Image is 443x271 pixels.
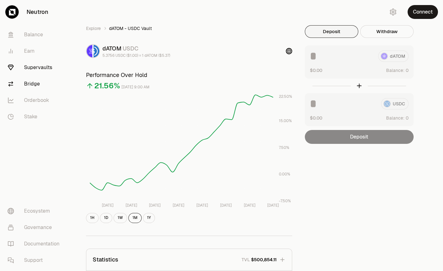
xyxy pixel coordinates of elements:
[251,256,277,263] span: $500,854.11
[86,249,292,270] button: StatisticsTVL$500,854.11
[123,45,138,52] span: USDC
[408,5,438,19] button: Connect
[86,25,292,32] nav: breadcrumb
[279,94,292,99] tspan: 22.50%
[310,67,322,74] button: $0.00
[100,213,112,223] button: 1D
[3,203,68,219] a: Ecosystem
[94,45,99,57] img: USDC Logo
[310,115,322,121] button: $0.00
[386,67,404,74] span: Balance:
[220,203,232,208] tspan: [DATE]
[94,81,120,91] div: 21.56%
[86,71,292,80] h3: Performance Over Hold
[196,203,208,208] tspan: [DATE]
[173,203,184,208] tspan: [DATE]
[109,25,152,32] span: dATOM - USDC Vault
[102,53,170,58] div: 5.3756 USDC ($1.00) = 1 dATOM ($5.37)
[244,203,255,208] tspan: [DATE]
[3,76,68,92] a: Bridge
[3,27,68,43] a: Balance
[3,109,68,125] a: Stake
[3,92,68,109] a: Orderbook
[114,213,127,223] button: 1W
[86,213,99,223] button: 1H
[279,172,290,177] tspan: 0.00%
[279,145,289,150] tspan: 7.50%
[102,203,114,208] tspan: [DATE]
[267,203,279,208] tspan: [DATE]
[128,213,142,223] button: 1M
[279,198,291,203] tspan: -7.50%
[102,44,170,53] div: dATOM
[143,213,155,223] button: 1Y
[87,45,92,57] img: dATOM Logo
[279,118,292,123] tspan: 15.00%
[149,203,161,208] tspan: [DATE]
[121,84,150,91] div: [DATE] 9:00 AM
[126,203,137,208] tspan: [DATE]
[242,256,250,263] p: TVL
[386,115,404,121] span: Balance:
[86,25,101,32] a: Explore
[3,59,68,76] a: Supervaults
[360,25,414,38] button: Withdraw
[305,25,358,38] button: Deposit
[3,43,68,59] a: Earn
[3,219,68,236] a: Governance
[93,255,118,264] p: Statistics
[3,252,68,268] a: Support
[3,236,68,252] a: Documentation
